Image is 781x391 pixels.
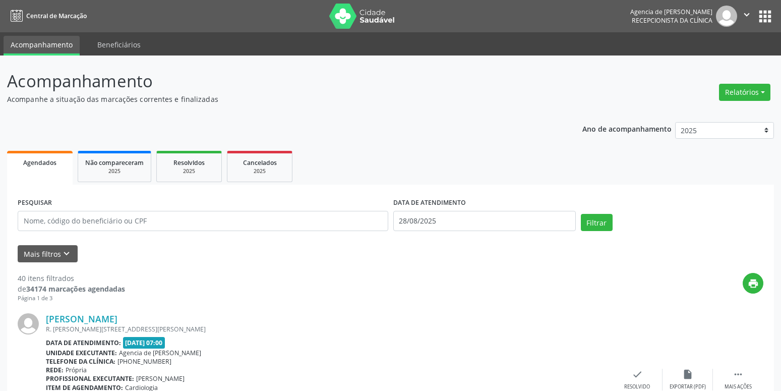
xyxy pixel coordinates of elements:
[61,248,72,259] i: keyboard_arrow_down
[66,366,87,374] span: Própria
[85,167,144,175] div: 2025
[123,337,165,349] span: [DATE] 07:00
[670,383,706,390] div: Exportar (PDF)
[46,357,115,366] b: Telefone da clínica:
[719,84,770,101] button: Relatórios
[136,374,185,383] span: [PERSON_NAME]
[46,366,64,374] b: Rede:
[4,36,80,55] a: Acompanhamento
[393,211,576,231] input: Selecione um intervalo
[756,8,774,25] button: apps
[18,245,78,263] button: Mais filtroskeyboard_arrow_down
[90,36,148,53] a: Beneficiários
[46,349,117,357] b: Unidade executante:
[117,357,171,366] span: [PHONE_NUMBER]
[26,12,87,20] span: Central de Marcação
[18,195,52,211] label: PESQUISAR
[18,211,388,231] input: Nome, código do beneficiário ou CPF
[581,214,613,231] button: Filtrar
[46,339,121,347] b: Data de atendimento:
[7,8,87,24] a: Central de Marcação
[632,369,643,380] i: check
[716,6,737,27] img: img
[393,195,466,211] label: DATA DE ATENDIMENTO
[682,369,693,380] i: insert_drive_file
[624,383,650,390] div: Resolvido
[18,313,39,334] img: img
[582,122,672,135] p: Ano de acompanhamento
[743,273,763,294] button: print
[630,8,712,16] div: Agencia de [PERSON_NAME]
[741,9,752,20] i: 
[7,69,544,94] p: Acompanhamento
[7,94,544,104] p: Acompanhe a situação das marcações correntes e finalizadas
[85,158,144,167] span: Não compareceram
[164,167,214,175] div: 2025
[119,349,201,357] span: Agencia de [PERSON_NAME]
[46,374,134,383] b: Profissional executante:
[737,6,756,27] button: 
[748,278,759,289] i: print
[733,369,744,380] i: 
[18,294,125,303] div: Página 1 de 3
[18,273,125,284] div: 40 itens filtrados
[632,16,712,25] span: Recepcionista da clínica
[23,158,56,167] span: Agendados
[18,284,125,294] div: de
[46,313,117,324] a: [PERSON_NAME]
[243,158,277,167] span: Cancelados
[725,383,752,390] div: Mais ações
[26,284,125,294] strong: 34174 marcações agendadas
[173,158,205,167] span: Resolvidos
[46,325,612,333] div: R. [PERSON_NAME][STREET_ADDRESS][PERSON_NAME]
[234,167,285,175] div: 2025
